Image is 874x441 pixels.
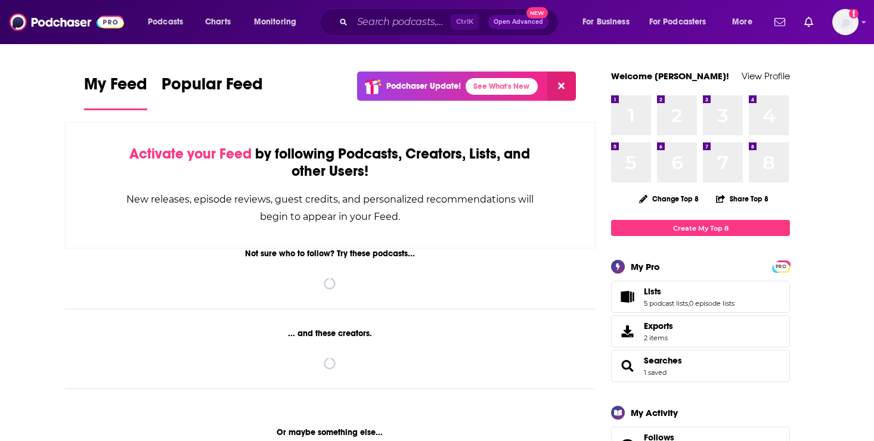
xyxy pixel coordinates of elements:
a: Lists [644,286,734,297]
span: Activate your Feed [129,145,252,163]
span: Exports [644,321,673,331]
span: Searches [611,350,790,382]
div: Or maybe something else... [65,427,595,437]
span: My Feed [84,74,147,101]
button: Show profile menu [832,9,858,35]
span: For Podcasters [649,14,706,30]
a: See What's New [466,78,538,95]
div: ... and these creators. [65,328,595,338]
p: Podchaser Update! [386,81,461,91]
a: View Profile [742,70,790,82]
a: 0 episode lists [689,299,734,308]
a: My Feed [84,74,147,110]
a: Show notifications dropdown [770,12,790,32]
span: 2 items [644,334,673,342]
a: Searches [644,355,682,366]
button: open menu [724,13,767,32]
a: Welcome [PERSON_NAME]! [611,70,729,82]
a: Create My Top 8 [611,220,790,236]
div: Not sure who to follow? Try these podcasts... [65,249,595,259]
a: 1 saved [644,368,667,377]
span: New [526,7,548,18]
span: Open Advanced [494,19,543,25]
button: Change Top 8 [632,191,706,206]
button: Open AdvancedNew [488,15,548,29]
div: My Activity [631,407,678,418]
span: More [732,14,752,30]
div: by following Podcasts, Creators, Lists, and other Users! [125,145,535,180]
span: Lists [611,281,790,313]
a: Show notifications dropdown [799,12,818,32]
input: Search podcasts, credits, & more... [352,13,451,32]
button: open menu [246,13,312,32]
span: , [688,299,689,308]
span: Lists [644,286,661,297]
svg: Add a profile image [849,9,858,18]
button: open menu [574,13,644,32]
div: My Pro [631,261,660,272]
span: Popular Feed [162,74,263,101]
img: User Profile [832,9,858,35]
a: 5 podcast lists [644,299,688,308]
span: Podcasts [148,14,183,30]
button: Share Top 8 [715,187,769,210]
a: Popular Feed [162,74,263,110]
span: Charts [205,14,231,30]
div: New releases, episode reviews, guest credits, and personalized recommendations will begin to appe... [125,191,535,225]
a: PRO [774,262,788,271]
img: Podchaser - Follow, Share and Rate Podcasts [10,11,124,33]
span: Exports [615,323,639,340]
span: Logged in as roneledotsonRAD [832,9,858,35]
a: Exports [611,315,790,347]
span: Monitoring [254,14,296,30]
div: Search podcasts, credits, & more... [331,8,570,36]
button: open menu [641,13,724,32]
a: Charts [197,13,238,32]
span: For Business [582,14,630,30]
a: Lists [615,288,639,305]
button: open menu [140,13,199,32]
span: Ctrl K [451,14,479,30]
a: Searches [615,358,639,374]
